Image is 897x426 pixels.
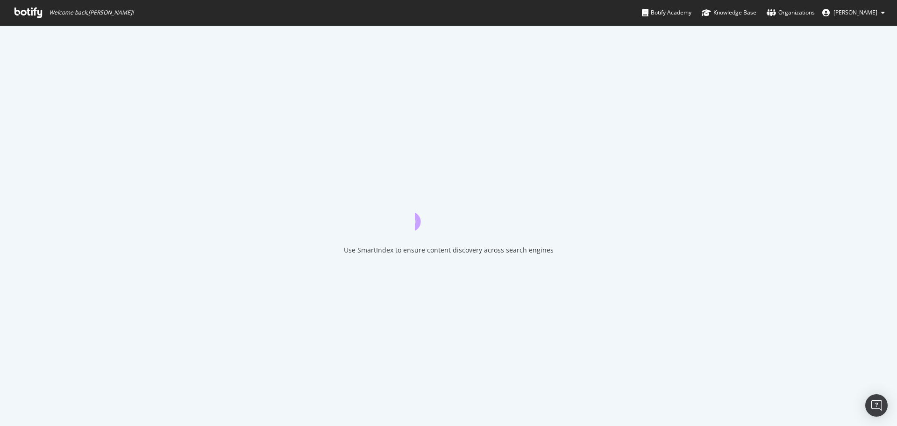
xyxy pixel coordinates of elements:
[833,8,877,16] span: Joanne Brickles
[702,8,756,17] div: Knowledge Base
[642,8,691,17] div: Botify Academy
[415,197,482,231] div: animation
[49,9,134,16] span: Welcome back, [PERSON_NAME] !
[344,245,554,255] div: Use SmartIndex to ensure content discovery across search engines
[865,394,888,417] div: Open Intercom Messenger
[767,8,815,17] div: Organizations
[815,5,892,20] button: [PERSON_NAME]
